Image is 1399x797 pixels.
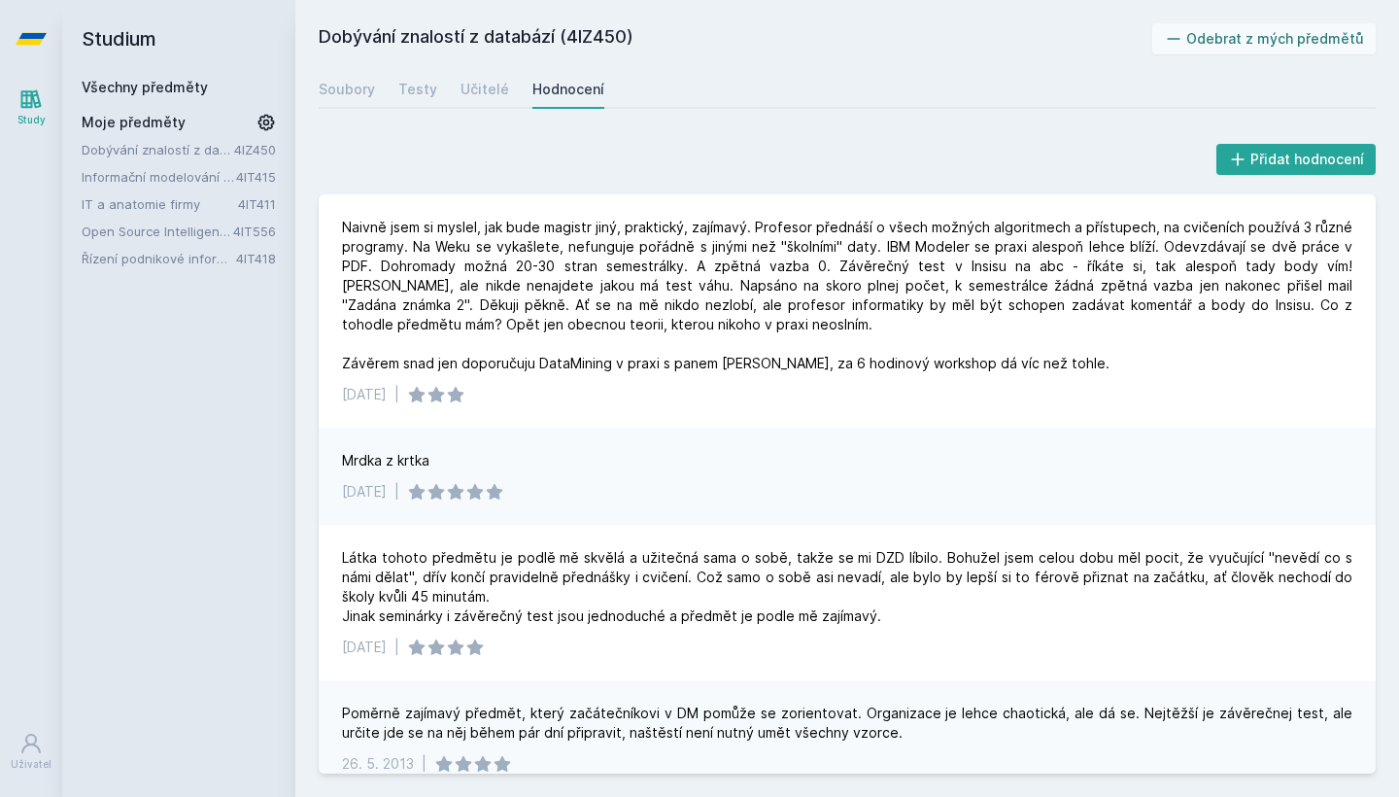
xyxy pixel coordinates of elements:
div: Hodnocení [532,80,604,99]
a: Řízení podnikové informatiky [82,249,236,268]
a: Informační modelování organizací [82,167,236,187]
div: | [394,638,399,657]
button: Odebrat z mých předmětů [1152,23,1377,54]
a: Testy [398,70,437,109]
div: Mrdka z krtka [342,451,429,470]
a: 4IT411 [238,196,276,212]
div: Study [17,113,46,127]
h2: Dobývání znalostí z databází (4IZ450) [319,23,1152,54]
span: Moje předměty [82,113,186,132]
div: Naivně jsem si myslel, jak bude magistr jiný, praktický, zajímavý. Profesor přednáší o všech možn... [342,218,1352,373]
a: Soubory [319,70,375,109]
div: [DATE] [342,482,387,502]
a: Dobývání znalostí z databází [82,140,234,159]
div: Učitelé [461,80,509,99]
div: | [394,385,399,404]
a: Open Source Intelligence (v angličtině) [82,222,233,241]
a: 4IT415 [236,169,276,185]
a: 4IT556 [233,224,276,239]
a: 4IZ450 [234,142,276,157]
div: [DATE] [342,638,387,657]
div: Látka tohoto předmětu je podlě mě skvělá a užitečná sama o sobě, takže se mi DZD líbilo. Bohužel ... [342,548,1352,626]
a: Všechny předměty [82,79,208,95]
a: Hodnocení [532,70,604,109]
div: | [422,754,427,774]
div: | [394,482,399,502]
a: Učitelé [461,70,509,109]
div: Uživatel [11,757,51,772]
a: Uživatel [4,722,58,781]
button: Přidat hodnocení [1216,144,1377,175]
div: Testy [398,80,437,99]
a: IT a anatomie firmy [82,194,238,214]
div: Soubory [319,80,375,99]
a: Study [4,78,58,137]
a: 4IT418 [236,251,276,266]
div: [DATE] [342,385,387,404]
div: 26. 5. 2013 [342,754,414,774]
div: Poměrně zajímavý předmět, který začátečníkovi v DM pomůže se zorientovat. Organizace je lehce cha... [342,704,1352,743]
